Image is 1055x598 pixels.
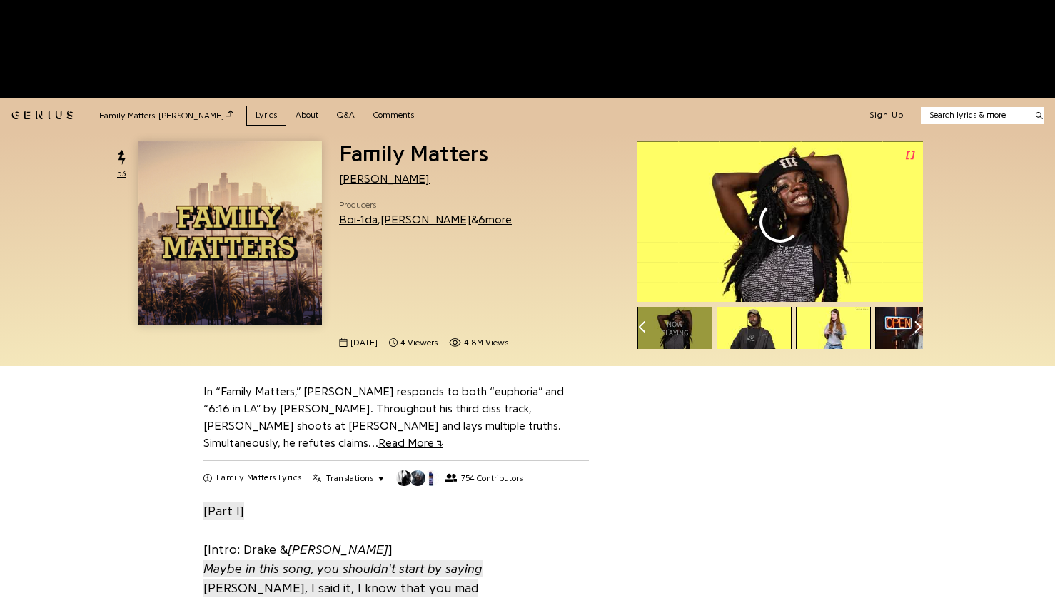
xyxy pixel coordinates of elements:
[313,472,383,484] button: Translations
[339,143,488,166] span: Family Matters
[449,337,508,349] span: 4,796,790 views
[464,337,508,349] span: 4.8M views
[395,470,523,487] button: 754 Contributors
[216,472,301,484] h2: Family Matters Lyrics
[246,106,286,125] a: Lyrics
[389,337,438,349] span: 4 viewers
[138,141,322,325] img: Cover art for Family Matters by Drake
[478,213,512,227] button: 6more
[203,502,244,520] span: [Part I]
[339,212,512,228] div: , &
[400,337,438,349] span: 4 viewers
[378,437,443,449] span: Read More
[203,386,564,449] a: In “Family Matters,” [PERSON_NAME] responds to both “euphoria” and “6:16 in LA” by [PERSON_NAME]....
[364,106,423,125] a: Comments
[869,110,904,121] button: Sign Up
[339,214,378,225] a: Boi-1da
[350,337,378,349] span: [DATE]
[339,173,430,185] a: [PERSON_NAME]
[99,108,233,122] div: Family Matters - [PERSON_NAME]
[286,106,328,125] a: About
[328,106,364,125] a: Q&A
[203,501,244,520] a: [Part I]
[268,17,787,81] iframe: Advertisement
[921,109,1027,121] input: Search lyrics & more
[326,472,374,484] span: Translations
[380,214,471,225] a: [PERSON_NAME]
[461,473,523,483] span: 754 Contributors
[339,199,512,211] span: Producers
[117,168,126,180] span: 53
